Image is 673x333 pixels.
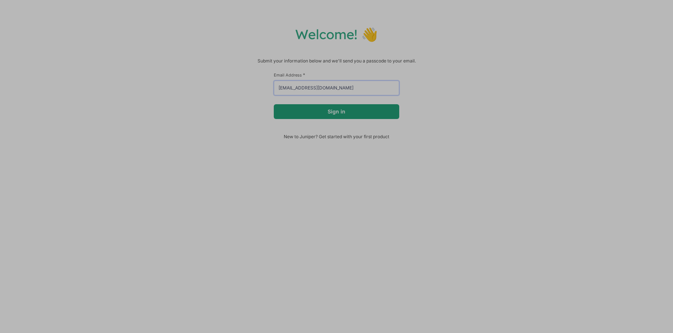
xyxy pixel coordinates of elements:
[274,72,399,78] label: Email Address
[7,26,666,43] h1: Welcome! 👋
[274,134,399,139] span: New to Juniper? Get started with your first product
[274,104,399,119] button: Sign in
[274,81,399,95] input: email@example.com
[7,57,666,65] p: Submit your information below and we'll send you a passcode to your email.
[303,72,305,78] span: This field is required.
